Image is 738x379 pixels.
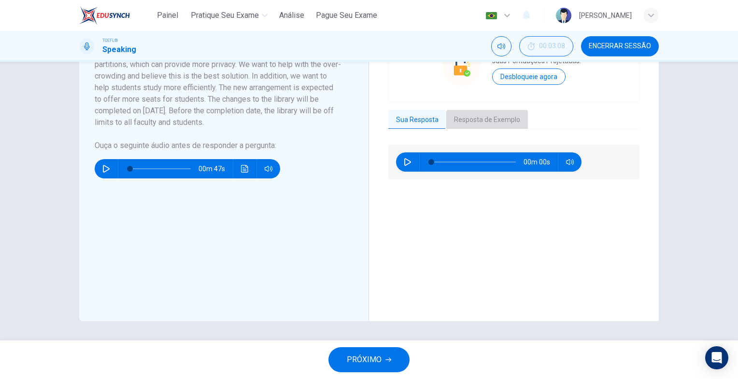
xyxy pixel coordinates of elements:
[446,110,528,130] button: Resposta de Exemplo
[95,140,341,151] h6: Ouça o seguinte áudio antes de responder a pergunta :
[328,347,410,372] button: PRÓXIMO
[79,6,130,25] img: EduSynch logo
[102,44,136,55] h1: Speaking
[589,42,651,50] span: Encerrar Sessão
[279,10,304,21] span: Análise
[95,24,341,128] h6: As of [DATE], there will be changes to all large tables in the library. The school has decided to...
[485,12,497,19] img: pt
[492,68,566,85] button: Desbloqueie agora
[347,353,382,366] span: PRÓXIMO
[152,7,183,24] button: Painel
[388,110,446,130] button: Sua Resposta
[237,159,253,178] button: Clique para ver a transcrição do áudio
[79,6,152,25] a: EduSynch logo
[191,10,259,21] span: Pratique seu exame
[581,36,659,56] button: Encerrar Sessão
[579,10,632,21] div: [PERSON_NAME]
[539,42,565,50] span: 00:03:08
[524,152,558,172] span: 00m 00s
[102,37,118,44] span: TOEFL®
[491,36,511,56] div: Silenciar
[199,159,233,178] span: 00m 47s
[388,110,639,130] div: basic tabs example
[705,346,728,369] div: Open Intercom Messenger
[312,7,381,24] button: Pague Seu Exame
[316,10,377,21] span: Pague Seu Exame
[519,36,573,56] button: 00:03:08
[157,10,178,21] span: Painel
[187,7,271,24] button: Pratique seu exame
[275,7,308,24] button: Análise
[519,36,573,56] div: Esconder
[556,8,571,23] img: Profile picture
